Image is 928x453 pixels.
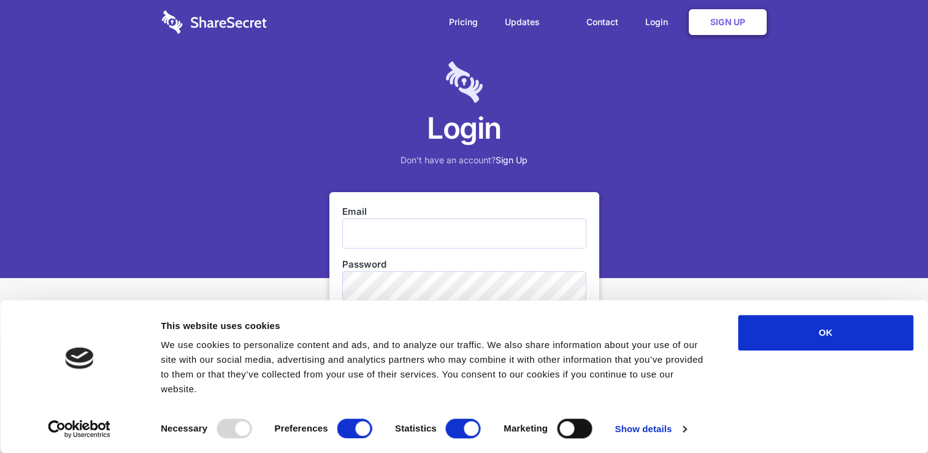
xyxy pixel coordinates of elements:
[504,423,548,433] strong: Marketing
[446,61,483,103] img: logo-lt-purple-60x68@2x-c671a683ea72a1d466fb5d642181eefbee81c4e10ba9aed56c8e1d7e762e8086.png
[633,3,686,41] a: Login
[162,10,267,34] img: logo-wordmark-white-trans-d4663122ce5f474addd5e946df7df03e33cb6a1c49d2221995e7729f52c070b2.svg
[437,3,490,41] a: Pricing
[160,414,161,414] legend: Consent Selection
[161,319,710,333] div: This website uses cookies
[65,347,93,369] img: logo
[395,423,437,433] strong: Statistics
[689,9,767,35] a: Sign Up
[574,3,631,41] a: Contact
[26,420,133,438] a: Usercentrics Cookiebot - opens in a new window
[161,338,710,397] div: We use cookies to personalize content and ads, and to analyze our traffic. We also share informat...
[496,155,527,165] a: Sign Up
[342,258,586,271] label: Password
[161,423,207,433] strong: Necessary
[342,205,586,219] label: Email
[275,423,328,433] strong: Preferences
[738,315,913,350] button: OK
[615,420,686,438] a: Show details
